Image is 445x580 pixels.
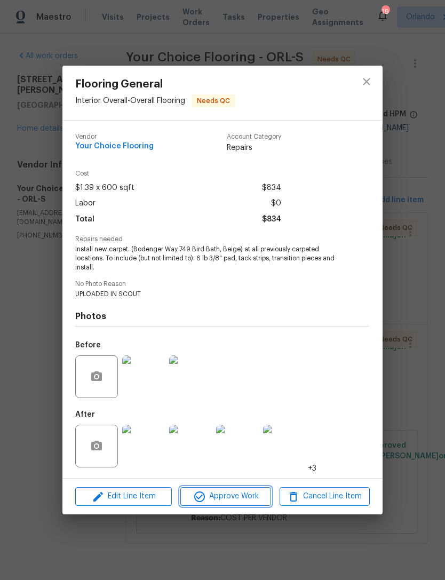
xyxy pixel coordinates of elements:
span: Repairs [227,142,281,153]
h4: Photos [75,311,370,322]
button: Approve Work [180,487,271,506]
span: Flooring General [75,78,235,90]
span: Approve Work [184,490,267,503]
span: $834 [262,180,281,196]
span: UPLOADED IN SCOUT [75,290,340,299]
span: Needs QC [193,96,234,106]
div: 19 [382,6,389,17]
span: Cost [75,170,281,177]
button: Cancel Line Item [280,487,370,506]
h5: Before [75,341,101,349]
span: Edit Line Item [78,490,169,503]
button: close [354,69,379,94]
span: $0 [271,196,281,211]
span: Vendor [75,133,154,140]
span: Total [75,212,94,227]
span: Interior Overall - Overall Flooring [75,97,185,105]
span: No Photo Reason [75,281,370,288]
span: Account Category [227,133,281,140]
span: +3 [308,463,316,474]
button: Edit Line Item [75,487,172,506]
span: $1.39 x 600 sqft [75,180,134,196]
span: Repairs needed [75,236,370,243]
span: Your Choice Flooring [75,142,154,150]
span: Install new carpet. (Bodenger Way 749 Bird Bath, Beige) at all previously carpeted locations. To ... [75,245,340,272]
span: Labor [75,196,96,211]
h5: After [75,411,95,418]
span: $834 [262,212,281,227]
span: Cancel Line Item [283,490,367,503]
